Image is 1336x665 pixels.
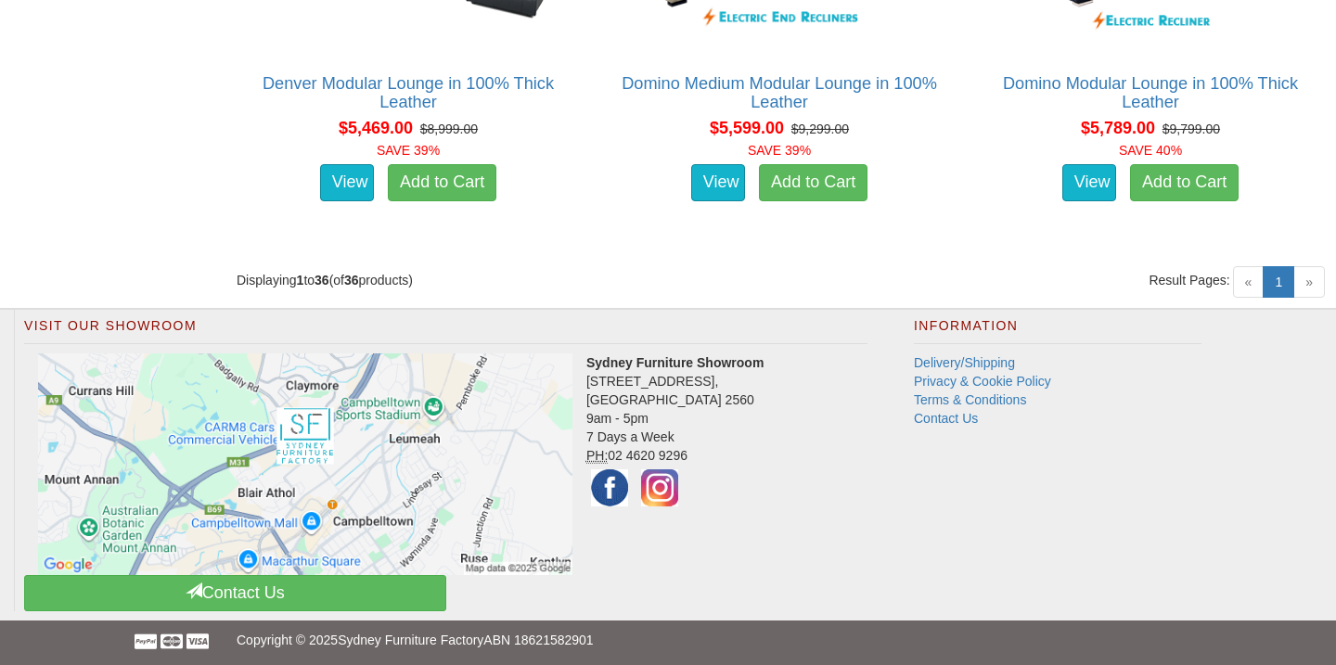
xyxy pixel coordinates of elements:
[1062,164,1116,201] a: View
[1149,271,1229,289] span: Result Pages:
[914,374,1051,389] a: Privacy & Cookie Policy
[914,392,1026,407] a: Terms & Conditions
[1081,119,1155,137] span: $5,789.00
[38,353,572,576] img: Click to activate map
[791,121,849,136] del: $9,299.00
[914,355,1015,370] a: Delivery/Shipping
[710,119,784,137] span: $5,599.00
[388,164,496,201] a: Add to Cart
[339,119,413,137] span: $5,469.00
[377,143,440,158] font: SAVE 39%
[1119,143,1182,158] font: SAVE 40%
[622,74,937,111] a: Domino Medium Modular Lounge in 100% Leather
[263,74,554,111] a: Denver Modular Lounge in 100% Thick Leather
[914,319,1201,343] h2: Information
[315,273,329,288] strong: 36
[748,143,811,158] font: SAVE 39%
[24,319,867,343] h2: Visit Our Showroom
[338,633,483,647] a: Sydney Furniture Factory
[344,273,359,288] strong: 36
[1263,266,1294,298] a: 1
[420,121,478,136] del: $8,999.00
[691,164,745,201] a: View
[586,465,633,511] img: Facebook
[759,164,867,201] a: Add to Cart
[586,448,608,464] abbr: Phone
[636,465,683,511] img: Instagram
[297,273,304,288] strong: 1
[1163,121,1220,136] del: $9,799.00
[24,575,446,611] a: Contact Us
[237,620,1099,659] p: Copyright © 2025 ABN 18621582901
[586,355,764,370] strong: Sydney Furniture Showroom
[914,411,978,426] a: Contact Us
[1130,164,1239,201] a: Add to Cart
[1233,266,1265,298] span: «
[320,164,374,201] a: View
[1003,74,1298,111] a: Domino Modular Lounge in 100% Thick Leather
[223,271,779,289] div: Displaying to (of products)
[1293,266,1325,298] span: »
